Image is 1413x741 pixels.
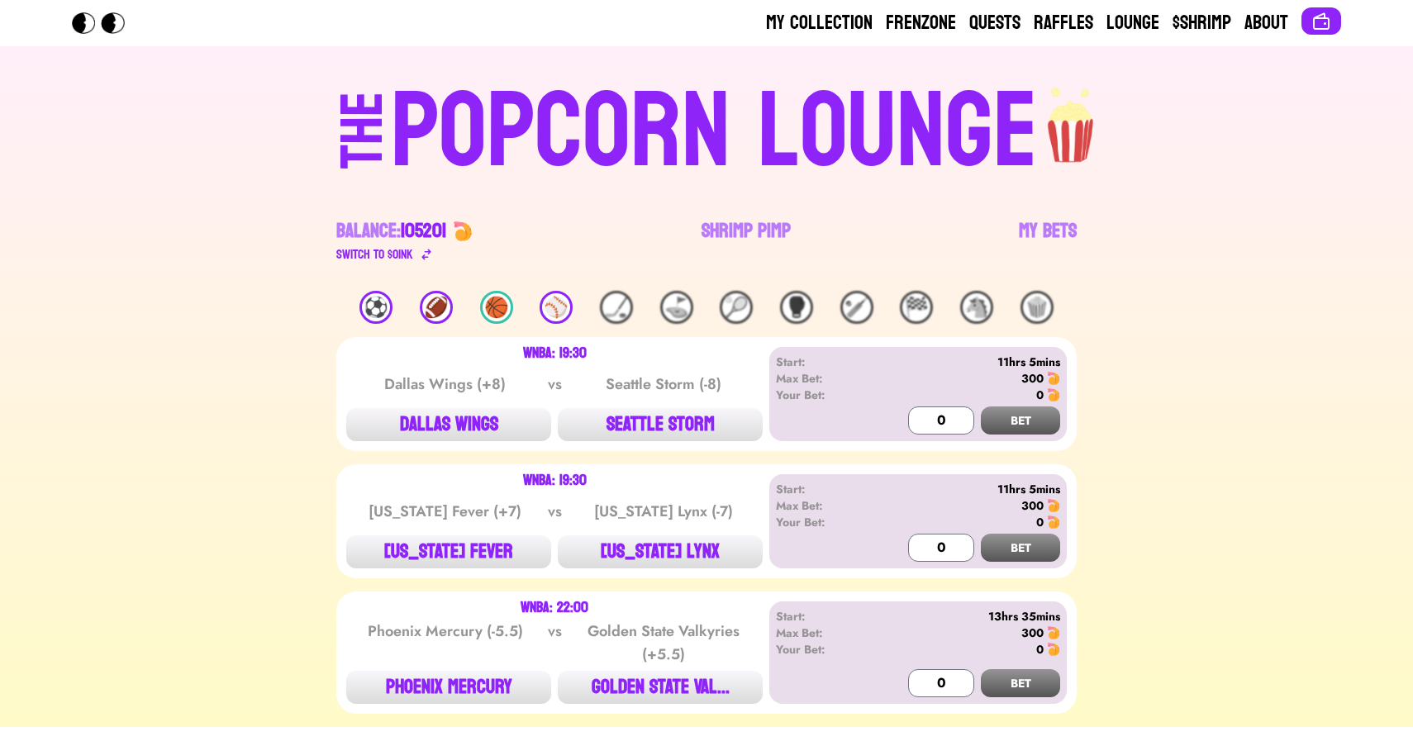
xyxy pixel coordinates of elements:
img: Popcorn [72,12,138,34]
div: [US_STATE] Lynx (-7) [580,500,747,523]
img: 🍤 [1047,388,1060,401]
div: 🍿 [1020,291,1054,324]
a: THEPOPCORN LOUNGEpopcorn [197,73,1216,185]
a: Raffles [1034,10,1093,36]
div: 🐴 [960,291,993,324]
div: 0 [1036,387,1044,403]
button: BET [981,534,1060,562]
button: BET [981,669,1060,697]
div: ⚾️ [540,291,573,324]
a: $Shrimp [1173,10,1231,36]
button: SEATTLE STORM [558,408,763,441]
span: 105201 [401,213,446,249]
div: WNBA: 19:30 [523,347,587,360]
button: DALLAS WINGS [346,408,551,441]
div: Start: [776,608,871,625]
a: My Bets [1019,218,1077,264]
a: My Collection [766,10,873,36]
div: Golden State Valkyries (+5.5) [580,620,747,666]
img: 🍤 [1047,372,1060,385]
div: 0 [1036,514,1044,530]
div: Balance: [336,218,446,245]
div: THE [333,92,392,202]
a: Lounge [1106,10,1159,36]
div: Start: [776,481,871,497]
div: 🏏 [840,291,873,324]
div: Start: [776,354,871,370]
div: Max Bet: [776,497,871,514]
div: 🥊 [780,291,813,324]
div: WNBA: 22:00 [521,601,588,615]
div: 🏈 [420,291,453,324]
div: Phoenix Mercury (-5.5) [362,620,529,666]
a: Shrimp Pimp [702,218,791,264]
button: GOLDEN STATE VAL... [558,671,763,704]
div: Seattle Storm (-8) [580,373,747,396]
div: vs [545,373,565,396]
div: Your Bet: [776,514,871,530]
div: 13hrs 35mins [871,608,1060,625]
a: Frenzone [886,10,956,36]
button: [US_STATE] LYNX [558,535,763,568]
button: PHOENIX MERCURY [346,671,551,704]
div: ⚽️ [359,291,392,324]
div: 🏒 [600,291,633,324]
div: vs [545,500,565,523]
div: WNBA: 19:30 [523,474,587,487]
img: 🍤 [1047,643,1060,656]
div: 11hrs 5mins [871,481,1060,497]
div: Max Bet: [776,625,871,641]
a: About [1244,10,1288,36]
div: 0 [1036,641,1044,658]
button: BET [981,406,1060,435]
div: 🎾 [720,291,753,324]
div: 🏁 [900,291,933,324]
div: [US_STATE] Fever (+7) [362,500,529,523]
div: Dallas Wings (+8) [362,373,529,396]
div: 300 [1021,625,1044,641]
div: Your Bet: [776,641,871,658]
div: vs [545,620,565,666]
img: 🍤 [453,221,473,241]
div: ⛳️ [660,291,693,324]
button: [US_STATE] FEVER [346,535,551,568]
a: Quests [969,10,1020,36]
div: 300 [1021,370,1044,387]
div: 300 [1021,497,1044,514]
img: 🍤 [1047,626,1060,639]
div: 11hrs 5mins [871,354,1060,370]
div: POPCORN LOUNGE [391,79,1038,185]
div: Your Bet: [776,387,871,403]
img: 🍤 [1047,499,1060,512]
div: 🏀 [480,291,513,324]
img: Connect wallet [1311,12,1331,31]
img: 🍤 [1047,515,1060,529]
div: Max Bet: [776,370,871,387]
img: popcorn [1038,73,1106,165]
div: Switch to $ OINK [336,245,413,264]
